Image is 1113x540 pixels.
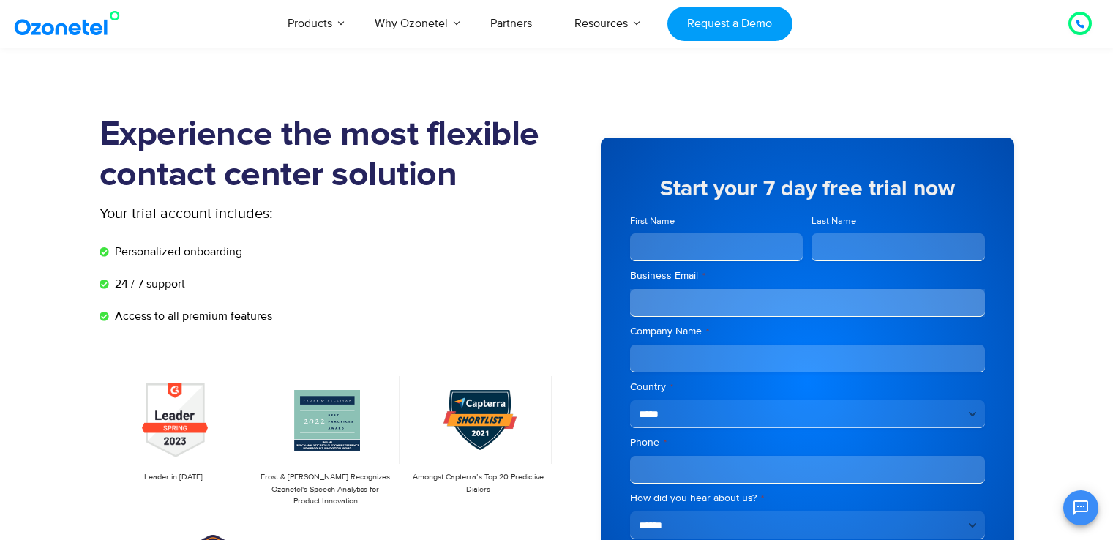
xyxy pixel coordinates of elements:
[1063,490,1098,525] button: Open chat
[107,471,240,484] p: Leader in [DATE]
[111,275,185,293] span: 24 / 7 support
[630,269,985,283] label: Business Email
[411,471,544,495] p: Amongst Capterra’s Top 20 Predictive Dialers
[111,243,242,260] span: Personalized onboarding
[630,491,985,506] label: How did you hear about us?
[100,203,447,225] p: Your trial account includes:
[630,324,985,339] label: Company Name
[100,115,557,195] h1: Experience the most flexible contact center solution
[630,178,985,200] h5: Start your 7 day free trial now
[630,435,985,450] label: Phone
[812,214,985,228] label: Last Name
[111,307,272,325] span: Access to all premium features
[667,7,792,41] a: Request a Demo
[630,380,985,394] label: Country
[259,471,392,508] p: Frost & [PERSON_NAME] Recognizes Ozonetel's Speech Analytics for Product Innovation
[630,214,803,228] label: First Name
